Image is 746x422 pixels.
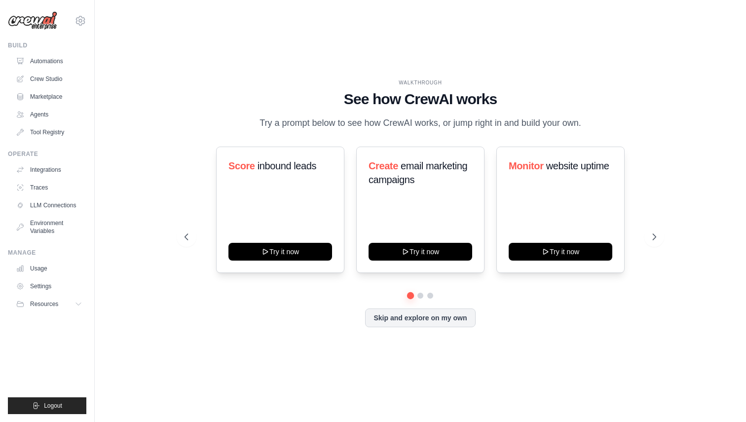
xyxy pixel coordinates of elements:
button: Logout [8,397,86,414]
div: WALKTHROUGH [185,79,657,86]
a: Agents [12,107,86,122]
a: LLM Connections [12,197,86,213]
div: Operate [8,150,86,158]
p: Try a prompt below to see how CrewAI works, or jump right in and build your own. [255,116,586,130]
a: Traces [12,180,86,195]
a: Automations [12,53,86,69]
a: Settings [12,278,86,294]
a: Usage [12,261,86,276]
span: Resources [30,300,58,308]
img: Logo [8,11,57,30]
button: Resources [12,296,86,312]
span: Monitor [509,160,544,171]
a: Environment Variables [12,215,86,239]
button: Skip and explore on my own [365,308,475,327]
a: Tool Registry [12,124,86,140]
span: inbound leads [257,160,316,171]
span: Score [228,160,255,171]
div: Build [8,41,86,49]
span: email marketing campaigns [369,160,467,185]
button: Try it now [509,243,612,261]
a: Marketplace [12,89,86,105]
span: Create [369,160,398,171]
span: website uptime [546,160,609,171]
a: Integrations [12,162,86,178]
button: Try it now [369,243,472,261]
a: Crew Studio [12,71,86,87]
button: Try it now [228,243,332,261]
h1: See how CrewAI works [185,90,657,108]
span: Logout [44,402,62,410]
div: Manage [8,249,86,257]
